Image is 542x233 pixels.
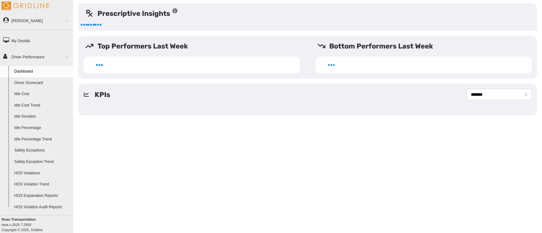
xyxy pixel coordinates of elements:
h5: Prescriptive Insights [85,8,178,19]
div: Copyright © 2025, Gridline [2,217,73,232]
a: Idle Cost Trend [11,100,73,111]
a: Idle Duration [11,111,73,122]
a: Idle Cost [11,88,73,100]
b: Ruan Transportation [2,217,36,221]
a: Idle Percentage Trend [11,134,73,145]
a: Safety Exceptions [11,145,73,156]
a: HOS Explanation Reports [11,190,73,202]
h5: Bottom Performers Last Week [317,41,537,51]
img: Gridline [2,2,49,10]
h5: KPIs [95,89,110,100]
a: HOS Violation Audit Reports [11,202,73,213]
a: Idle Percentage [11,122,73,134]
a: HOS Violations [11,168,73,179]
a: HOS Violation Trend [11,179,73,190]
h5: Top Performers Last Week [85,41,305,51]
a: Safety Exception Trend [11,156,73,168]
a: Driver Scorecard [11,77,73,89]
a: Dashboard [11,66,73,77]
i: beta v.2025.7.2993 [2,223,31,227]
